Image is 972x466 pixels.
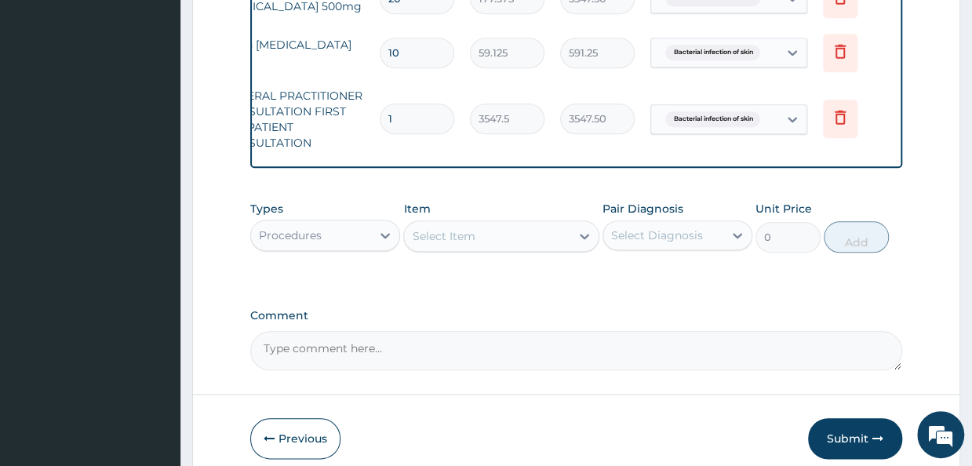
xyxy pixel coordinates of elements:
[82,88,264,108] div: Chat with us now
[259,228,322,243] div: Procedures
[257,8,295,46] div: Minimize live chat window
[665,45,760,60] span: Bacterial infection of skin
[29,78,64,118] img: d_794563401_company_1708531726252_794563401
[403,201,430,217] label: Item
[215,80,372,158] td: GENERAL PRACTITIONER CONSULTATION FIRST OUTPATIENT CONSULTATION
[755,201,812,217] label: Unit Price
[412,228,475,244] div: Select Item
[8,304,299,359] textarea: Type your message and hit 'Enter'
[808,418,902,459] button: Submit
[250,418,340,459] button: Previous
[250,202,283,216] label: Types
[824,221,889,253] button: Add
[611,228,703,243] div: Select Diagnosis
[215,29,372,76] td: doxin [MEDICAL_DATA] caps
[665,111,760,127] span: Bacterial infection of skin
[91,136,217,294] span: We're online!
[602,201,683,217] label: Pair Diagnosis
[250,309,901,322] label: Comment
